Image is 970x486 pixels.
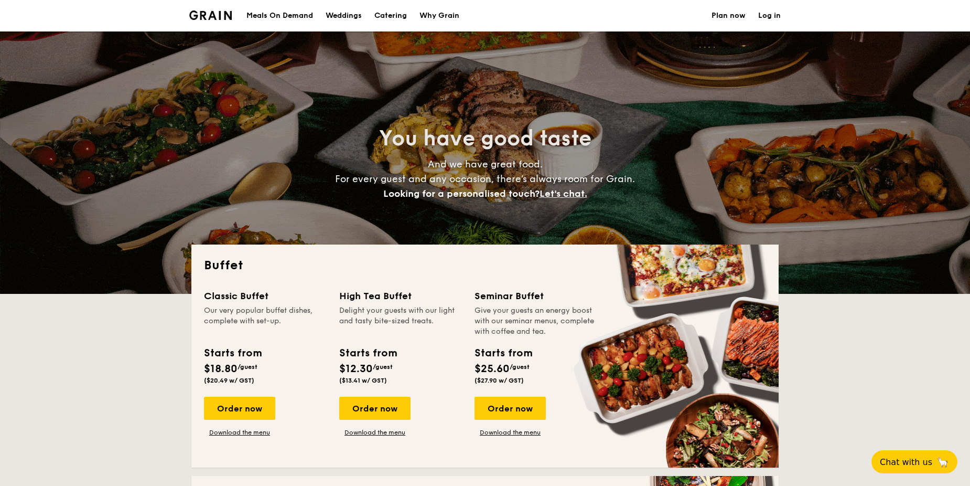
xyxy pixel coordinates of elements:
span: Let's chat. [540,188,587,199]
span: Looking for a personalised touch? [383,188,540,199]
div: Starts from [204,345,261,361]
div: Starts from [475,345,532,361]
a: Logotype [189,10,232,20]
a: Download the menu [475,428,546,437]
span: Chat with us [880,457,932,467]
div: High Tea Buffet [339,289,462,303]
span: /guest [373,363,393,371]
span: ($20.49 w/ GST) [204,377,254,384]
div: Order now [475,397,546,420]
div: Order now [204,397,275,420]
div: Delight your guests with our light and tasty bite-sized treats. [339,305,462,337]
span: $18.80 [204,363,238,375]
span: /guest [238,363,257,371]
span: 🦙 [936,456,949,468]
button: Chat with us🦙 [871,450,957,473]
span: /guest [510,363,530,371]
div: Order now [339,397,411,420]
span: $12.30 [339,363,373,375]
div: Give your guests an energy boost with our seminar menus, complete with coffee and tea. [475,305,597,337]
span: You have good taste [379,126,591,151]
span: $25.60 [475,363,510,375]
div: Seminar Buffet [475,289,597,303]
span: ($13.41 w/ GST) [339,377,387,384]
span: And we have great food. For every guest and any occasion, there’s always room for Grain. [335,159,635,199]
div: Our very popular buffet dishes, complete with set-up. [204,305,327,337]
a: Download the menu [204,428,275,437]
span: ($27.90 w/ GST) [475,377,524,384]
div: Starts from [339,345,396,361]
div: Classic Buffet [204,289,327,303]
img: Grain [189,10,232,20]
h2: Buffet [204,257,766,274]
a: Download the menu [339,428,411,437]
